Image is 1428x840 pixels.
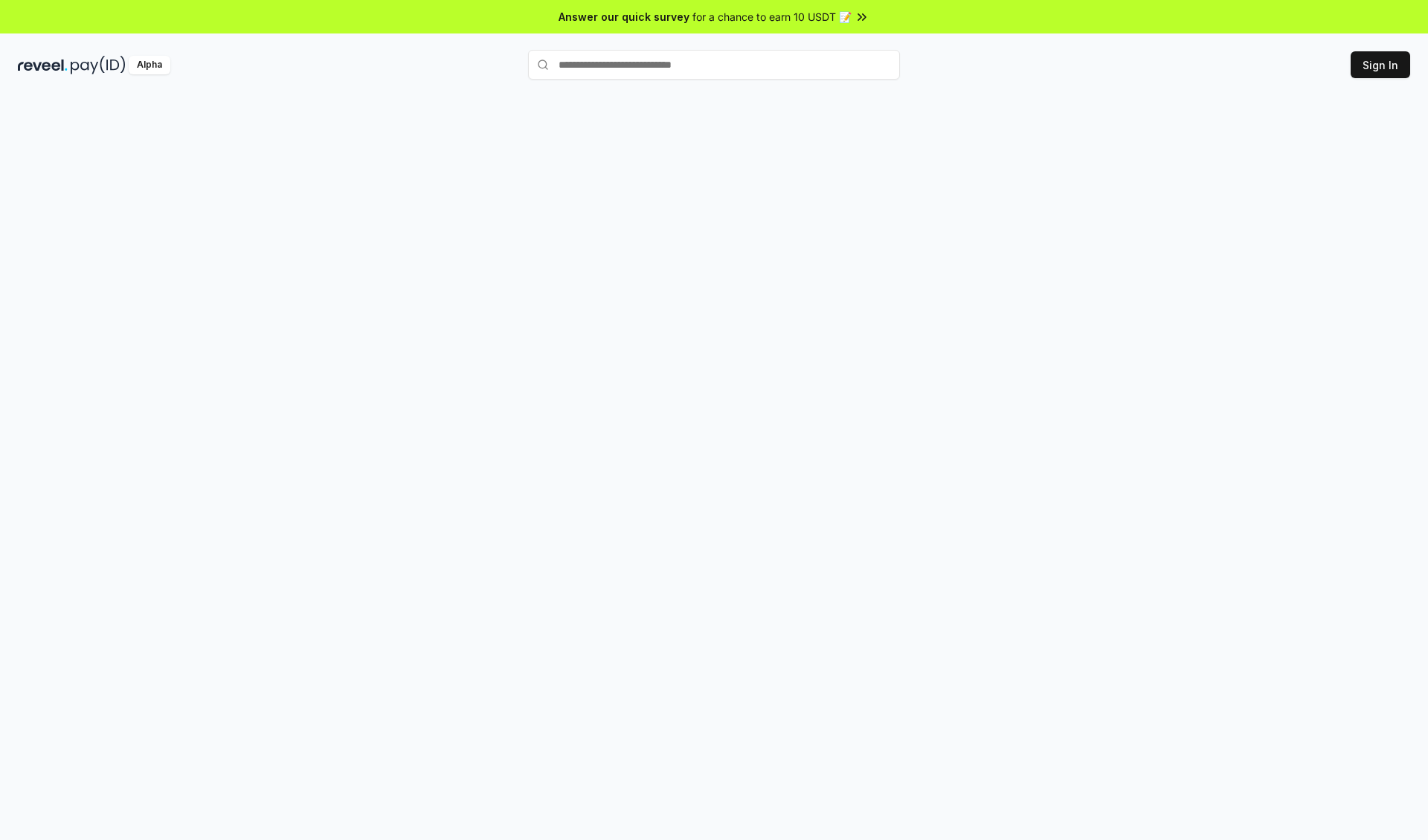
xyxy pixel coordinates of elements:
span: for a chance to earn 10 USDT 📝 [692,9,852,25]
img: pay_id [71,56,126,74]
div: Alpha [129,56,170,74]
img: reveel_dark [18,56,68,74]
span: Answer our quick survey [559,9,689,25]
button: Sign In [1351,51,1410,78]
